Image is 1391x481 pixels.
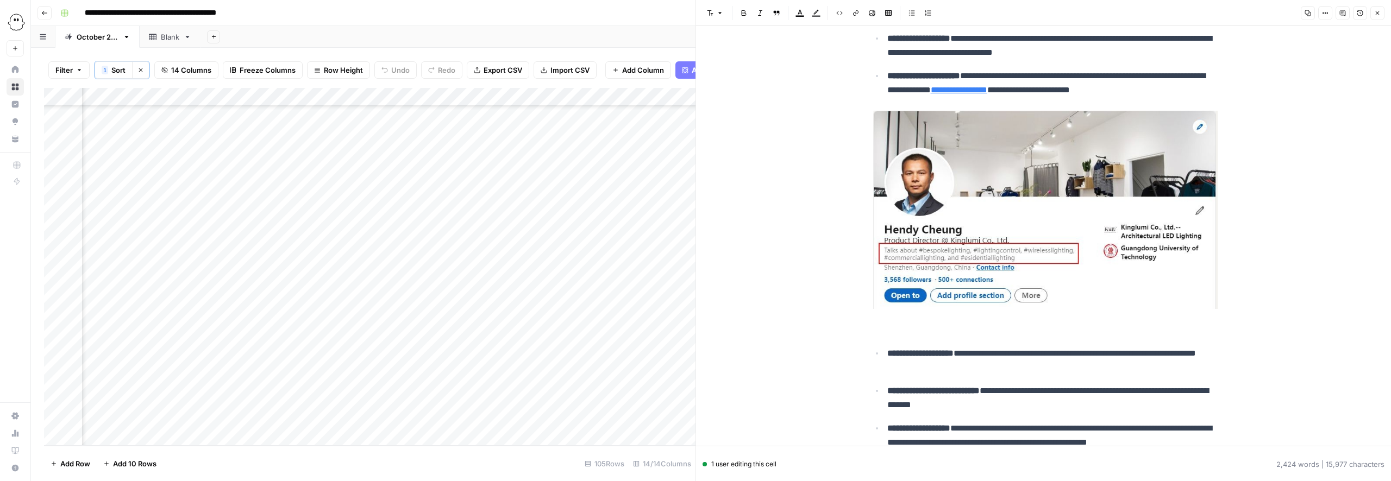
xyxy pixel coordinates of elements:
img: PhantomBuster Logo [7,12,26,32]
div: 2,424 words | 15,977 characters [1276,459,1384,470]
button: Help + Support [7,459,24,477]
span: 1 [103,66,106,74]
div: 105 Rows [580,455,629,472]
div: 1 [102,66,108,74]
a: Settings [7,407,24,425]
button: 1Sort [95,61,132,79]
span: Export CSV [484,65,522,75]
button: Export CSV [467,61,529,79]
span: Redo [438,65,455,75]
button: Freeze Columns [223,61,303,79]
a: Your Data [7,130,24,148]
button: Add Row [44,455,97,472]
a: Usage [7,425,24,442]
span: Add Row [60,458,90,469]
div: [DATE] edits [77,31,118,42]
button: Add Column [605,61,671,79]
div: 1 user editing this cell [703,459,776,469]
span: Import CSV [550,65,590,75]
button: Row Height [307,61,370,79]
a: Blank [140,26,200,48]
span: Row Height [324,65,363,75]
a: Opportunities [7,113,24,130]
span: 14 Columns [171,65,211,75]
button: Import CSV [534,61,597,79]
button: Workspace: PhantomBuster [7,9,24,36]
button: Filter [48,61,90,79]
a: Home [7,61,24,78]
div: 14/14 Columns [629,455,695,472]
span: Add Column [622,65,664,75]
button: Add 10 Rows [97,455,163,472]
button: Undo [374,61,417,79]
span: Add 10 Rows [113,458,156,469]
span: Sort [111,65,126,75]
a: [DATE] edits [55,26,140,48]
span: Filter [55,65,73,75]
button: Redo [421,61,462,79]
button: Add Power Agent [675,61,757,79]
button: 14 Columns [154,61,218,79]
span: Freeze Columns [240,65,296,75]
div: Blank [161,31,179,42]
a: Learning Hub [7,442,24,459]
a: Insights [7,96,24,113]
a: Browse [7,78,24,96]
span: Undo [391,65,410,75]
